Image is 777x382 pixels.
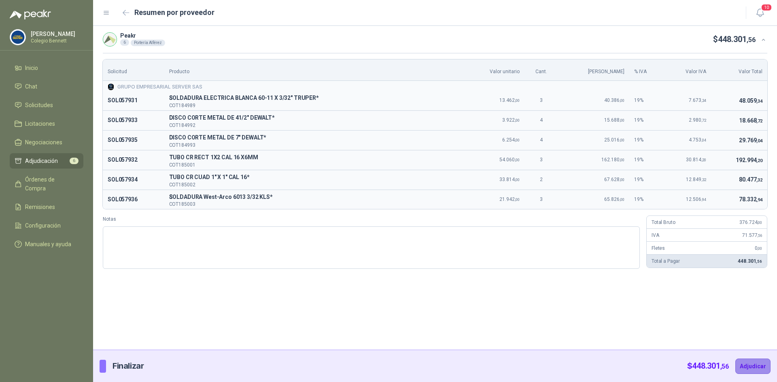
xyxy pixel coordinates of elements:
a: Órdenes de Compra [10,172,83,196]
p: SOL057935 [108,135,159,145]
span: Remisiones [25,203,55,211]
p: COT185002 [169,182,459,187]
span: ,00 [515,177,520,182]
p: COT185003 [169,202,459,207]
div: GRUPO EMPRESARIAL SERVER SAS [108,83,762,91]
p: Fletes [652,245,665,252]
span: 15.688 [604,117,624,123]
span: 0 [755,245,762,251]
span: ,00 [620,177,624,182]
td: 19 % [629,91,664,110]
span: ,00 [515,158,520,162]
span: 65.826 [604,196,624,202]
td: 3 [524,150,558,170]
span: ,34 [701,98,706,103]
span: ,32 [756,177,762,183]
span: SOLDADURA ELECTRICA BLANCA 60-11 X 3/32" TRUPER* [169,93,459,103]
span: 2.980 [689,117,706,123]
span: TUBO CR CUAD 1" X 1" CAL 16* [169,173,459,182]
th: Producto [164,59,463,81]
p: D [169,113,459,123]
th: Valor IVA [664,59,711,81]
span: 67.628 [604,177,624,182]
p: SOL057936 [108,195,159,205]
td: 4 [524,110,558,130]
th: Valor unitario [463,59,524,81]
button: Adjudicar [735,359,771,374]
span: 7.673 [689,97,706,103]
span: 376.724 [739,219,762,225]
a: Remisiones [10,199,83,215]
span: 78.332 [739,196,762,203]
span: Manuales y ayuda [25,240,71,249]
span: 6 [70,158,79,164]
p: S [169,93,459,103]
span: 448.301 [738,258,762,264]
a: Chat [10,79,83,94]
span: ,32 [701,177,706,182]
span: 4.753 [689,137,706,143]
span: ,04 [756,138,762,144]
span: 12.849 [686,177,706,182]
a: Negociaciones [10,135,83,150]
p: T [169,153,459,163]
td: 19 % [629,130,664,150]
span: ,00 [515,98,520,103]
span: 6.254 [502,137,520,143]
span: 33.814 [499,177,520,182]
span: ,34 [756,99,762,104]
span: ,56 [720,363,729,370]
span: TUBO CR RECT 1X2 CAL 16 X6MM [169,153,459,163]
img: Company Logo [10,30,25,45]
div: Portería Alférez [131,40,165,46]
p: SOL057933 [108,116,159,125]
span: ,56 [757,233,762,238]
td: 19 % [629,110,664,130]
span: Adjudicación [25,156,58,165]
span: 48.059 [739,97,762,104]
span: Configuración [25,221,61,230]
span: Licitaciones [25,119,55,128]
span: 29.769 [739,137,762,144]
span: 71.577 [742,232,762,238]
span: ,20 [701,158,706,162]
th: Valor Total [711,59,767,81]
span: ,00 [620,98,624,103]
span: ,20 [756,158,762,163]
p: SOL057931 [108,96,159,106]
span: 162.180 [601,157,624,163]
img: Company Logo [103,33,117,46]
td: 3 [524,91,558,110]
p: COT184993 [169,143,459,148]
img: Logo peakr [10,10,51,19]
span: 54.060 [499,157,520,163]
p: Total Bruto [652,219,675,226]
span: ,04 [701,138,706,142]
span: ,00 [515,138,520,142]
span: 21.942 [499,196,520,202]
span: 3.922 [502,117,520,123]
a: Licitaciones [10,116,83,131]
a: Solicitudes [10,97,83,113]
span: 25.016 [604,137,624,143]
p: $ [713,33,756,46]
td: 3 [524,190,558,209]
span: ,00 [515,197,520,202]
th: [PERSON_NAME] [558,59,630,81]
th: % IVA [629,59,664,81]
p: SOL057934 [108,175,159,185]
span: ,56 [756,259,762,264]
span: ,00 [620,197,624,202]
a: Manuales y ayuda [10,236,83,252]
td: 2 [524,170,558,190]
p: IVA [652,232,659,239]
a: Adjudicación6 [10,153,83,169]
p: Colegio Bennett [31,38,81,43]
div: 6 [120,39,129,46]
span: 448.301 [692,361,729,371]
span: Solicitudes [25,101,53,110]
p: [PERSON_NAME] [31,31,81,37]
span: Órdenes de Compra [25,175,76,193]
span: DISCO CORTE METAL DE 41/2" DEWALT* [169,113,459,123]
span: ,72 [756,118,762,124]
